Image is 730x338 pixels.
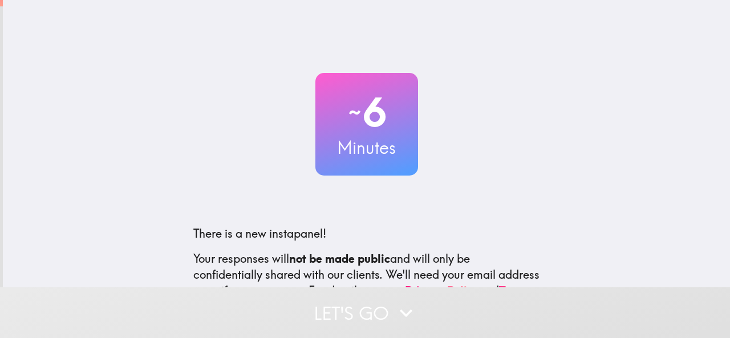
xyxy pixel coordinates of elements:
h2: 6 [315,89,418,136]
b: not be made public [289,251,390,266]
h3: Minutes [315,136,418,160]
a: Privacy Policy [405,283,479,298]
a: Terms [499,283,531,298]
span: There is a new instapanel! [193,226,326,241]
span: ~ [347,95,363,129]
p: Your responses will and will only be confidentially shared with our clients. We'll need your emai... [193,251,540,299]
